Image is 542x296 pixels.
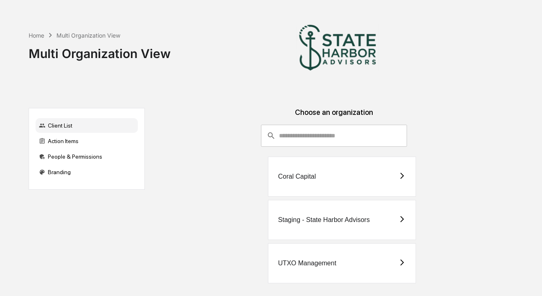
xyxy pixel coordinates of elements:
[36,118,138,133] div: Client List
[36,149,138,164] div: People & Permissions
[56,32,120,39] div: Multi Organization View
[278,260,336,267] div: UTXO Management
[151,108,517,125] div: Choose an organization
[261,125,407,147] div: consultant-dashboard__filter-organizations-search-bar
[29,32,44,39] div: Home
[278,216,370,224] div: Staging - State Harbor Advisors
[36,134,138,148] div: Action Items
[29,40,171,61] div: Multi Organization View
[36,165,138,179] div: Branding
[278,173,316,180] div: Coral Capital
[297,7,378,88] img: State Harbor Advisors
